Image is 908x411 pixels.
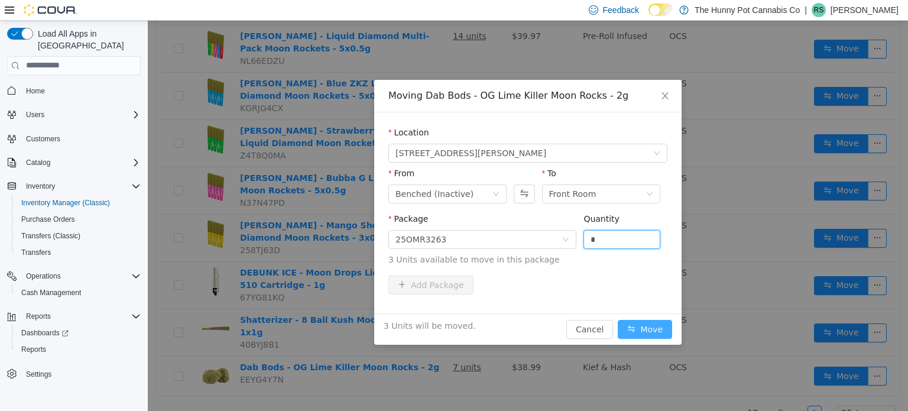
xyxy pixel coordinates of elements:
button: Transfers [12,244,145,261]
span: Reports [21,345,46,354]
span: Transfers (Classic) [21,231,80,241]
span: Catalog [26,158,50,167]
a: Dashboards [12,325,145,341]
label: Package [241,193,280,203]
span: RS [814,3,824,17]
span: Home [21,83,141,98]
span: Customers [26,134,60,144]
span: Inventory Manager (Classic) [17,196,141,210]
a: Settings [21,367,56,381]
div: Richard Summerscales [812,3,826,17]
span: Users [21,108,141,122]
button: Reports [21,309,56,323]
button: Inventory [2,178,145,195]
div: 25OMR3263 [248,210,299,228]
span: Feedback [603,4,639,16]
span: 659 Upper James St [248,124,398,141]
i: icon: close [513,70,522,80]
input: Dark Mode [648,4,673,16]
span: Settings [21,366,141,381]
button: Transfers (Classic) [12,228,145,244]
span: Reports [26,312,51,321]
i: icon: down [498,170,505,178]
button: Purchase Orders [12,211,145,228]
i: icon: down [505,129,513,137]
span: Reports [21,309,141,323]
span: Inventory [26,182,55,191]
span: 3 Units available to move in this package [241,233,520,245]
a: Customers [21,132,65,146]
p: [PERSON_NAME] [831,3,899,17]
button: Users [21,108,49,122]
button: Inventory Manager (Classic) [12,195,145,211]
label: To [394,148,408,157]
span: Operations [26,271,61,281]
button: Close [501,59,534,92]
span: Load All Apps in [GEOGRAPHIC_DATA] [33,28,141,51]
span: Customers [21,131,141,146]
span: Cash Management [21,288,81,297]
a: Reports [17,342,51,357]
button: Cash Management [12,284,145,301]
button: icon: plusAdd Package [241,255,326,274]
button: Operations [21,269,66,283]
button: Home [2,82,145,99]
p: | [805,3,807,17]
button: Swap [366,164,387,183]
button: Settings [2,365,145,382]
span: Inventory Manager (Classic) [21,198,110,208]
a: Inventory Manager (Classic) [17,196,115,210]
a: Cash Management [17,286,86,300]
span: Inventory [21,179,141,193]
span: Users [26,110,44,119]
label: Quantity [436,193,472,203]
span: Reports [17,342,141,357]
button: Reports [2,308,145,325]
span: Cash Management [17,286,141,300]
a: Transfers [17,245,56,260]
div: Front Room [401,164,449,182]
label: Location [241,107,281,116]
span: Dashboards [17,326,141,340]
button: Reports [12,341,145,358]
span: 3 Units will be moved. [236,299,328,312]
button: icon: swapMove [470,299,524,318]
a: Home [21,84,50,98]
a: Transfers (Classic) [17,229,85,243]
i: icon: down [414,215,421,224]
span: Settings [26,370,51,379]
p: The Hunny Pot Cannabis Co [695,3,800,17]
button: Catalog [21,156,55,170]
label: From [241,148,267,157]
i: icon: down [345,170,352,178]
span: Purchase Orders [21,215,75,224]
span: Transfers [21,248,51,257]
input: Quantity [436,210,512,228]
span: Transfers (Classic) [17,229,141,243]
span: Catalog [21,156,141,170]
a: Dashboards [17,326,73,340]
span: Operations [21,269,141,283]
div: Moving Dab Bods - OG Lime Killer Moon Rocks - 2g [241,69,520,82]
button: Operations [2,268,145,284]
a: Purchase Orders [17,212,80,226]
span: Purchase Orders [17,212,141,226]
button: Catalog [2,154,145,171]
button: Customers [2,130,145,147]
button: Cancel [419,299,465,318]
span: Transfers [17,245,141,260]
button: Inventory [21,179,60,193]
button: Users [2,106,145,123]
span: Dashboards [21,328,69,338]
img: Cova [24,4,77,16]
span: Home [26,86,45,96]
div: Benched (Inactive) [248,164,326,182]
